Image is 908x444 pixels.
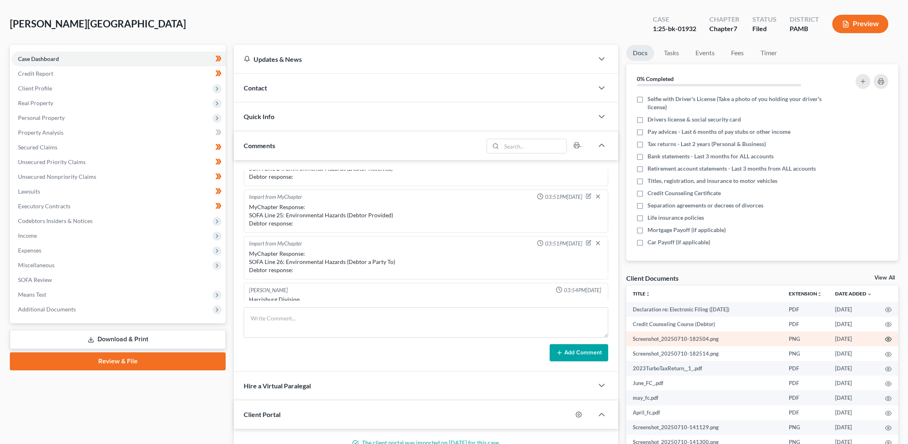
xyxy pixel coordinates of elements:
i: expand_more [867,292,872,297]
div: 1:25-bk-01932 [653,24,696,34]
button: Preview [832,15,888,33]
td: Declaration re: Electronic Filing ([DATE]) [626,302,782,317]
div: Filed [752,24,777,34]
td: [DATE] [829,302,879,317]
td: [DATE] [829,376,879,390]
span: Comments [244,142,275,149]
span: Real Property [18,99,53,106]
span: Case Dashboard [18,55,59,62]
td: [DATE] [829,361,879,376]
button: Add Comment [550,344,608,361]
span: 03:51PM[DATE] [545,193,582,201]
a: Titleunfold_more [633,291,650,297]
span: Quick Info [244,113,274,120]
span: Tax returns - Last 2 years (Personal & Business) [648,140,766,148]
td: [DATE] [829,406,879,420]
strong: 0% Completed [637,75,674,82]
div: [PERSON_NAME] [249,286,288,294]
span: Credit Counseling Certificate [648,189,721,197]
td: Credit Counseling Course (Debtor) [626,317,782,331]
span: 03:51PM[DATE] [545,240,582,248]
div: Harrisburg Division [249,295,603,304]
td: PDF [782,376,829,390]
a: Executory Contracts [11,199,226,214]
span: Income [18,232,37,239]
span: Personal Property [18,114,65,121]
a: Case Dashboard [11,52,226,66]
span: 7 [734,25,737,32]
div: Import from MyChapter [249,193,302,201]
span: Secured Claims [18,144,57,151]
div: PAMB [790,24,819,34]
span: Additional Documents [18,306,76,313]
td: PDF [782,406,829,420]
td: Screenshot_20250710-141129.png [626,420,782,435]
td: [DATE] [829,420,879,435]
span: Life insurance policies [648,214,704,222]
td: PNG [782,331,829,346]
span: 03:54PM[DATE] [564,286,601,294]
span: Unsecured Priority Claims [18,158,86,165]
span: Contact [244,84,267,92]
div: District [790,15,819,24]
span: Selfie with Driver's License (Take a photo of you holding your driver's license) [648,95,823,111]
a: Docs [626,45,654,61]
span: SOFA Review [18,276,52,283]
span: Client Profile [18,85,52,92]
span: Unsecured Nonpriority Claims [18,173,96,180]
i: unfold_more [645,292,650,297]
td: may_fc.pdf [626,390,782,405]
td: PNG [782,420,829,435]
td: PDF [782,317,829,331]
a: Tasks [657,45,686,61]
a: Timer [754,45,783,61]
td: Screenshot_20250710-182504.png [626,331,782,346]
span: Separation agreements or decrees of divorces [648,201,763,210]
span: Bank statements - Last 3 months for ALL accounts [648,152,774,160]
a: Unsecured Nonpriority Claims [11,169,226,184]
td: [DATE] [829,317,879,331]
td: 2023TurboTaxReturn__1_.pdf [626,361,782,376]
td: PNG [782,346,829,361]
td: [DATE] [829,390,879,405]
span: Property Analysis [18,129,63,136]
a: Fees [725,45,751,61]
span: Retirement account statements - Last 3 months from ALL accounts [648,165,816,173]
a: Credit Report [11,66,226,81]
span: Titles, registration, and insurance to motor vehicles [648,177,777,185]
div: Updates & News [244,55,584,63]
span: Codebtors Insiders & Notices [18,217,93,224]
a: Review & File [10,352,226,370]
span: Expenses [18,247,41,254]
td: [DATE] [829,331,879,346]
span: Hire a Virtual Paralegal [244,382,311,390]
i: unfold_more [817,292,822,297]
a: Secured Claims [11,140,226,155]
td: [DATE] [829,346,879,361]
a: Unsecured Priority Claims [11,155,226,169]
a: Date Added expand_more [835,291,872,297]
div: Case [653,15,696,24]
span: Lawsuits [18,188,40,195]
a: Download & Print [10,330,226,349]
span: Pay advices - Last 6 months of pay stubs or other income [648,128,790,136]
a: Extensionunfold_more [789,291,822,297]
div: Status [752,15,777,24]
td: Screenshot_20250710-182514.png [626,346,782,361]
span: Miscellaneous [18,261,54,268]
span: Mortgage Payoff (if applicable) [648,226,726,234]
td: PDF [782,361,829,376]
span: Credit Report [18,70,53,77]
span: Client Portal [244,410,281,418]
span: [PERSON_NAME][GEOGRAPHIC_DATA] [10,18,186,29]
a: Events [689,45,721,61]
a: SOFA Review [11,273,226,287]
div: MyChapter Response: SOFA Line 26: Environmental Hazards (Debtor a Party To) Debtor response: [249,250,603,274]
td: PDF [782,302,829,317]
span: Car Payoff (if applicable) [648,238,710,246]
input: Search... [501,139,566,153]
div: Import from MyChapter [249,240,302,248]
td: PDF [782,390,829,405]
a: Property Analysis [11,125,226,140]
td: June_FC_.pdf [626,376,782,390]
